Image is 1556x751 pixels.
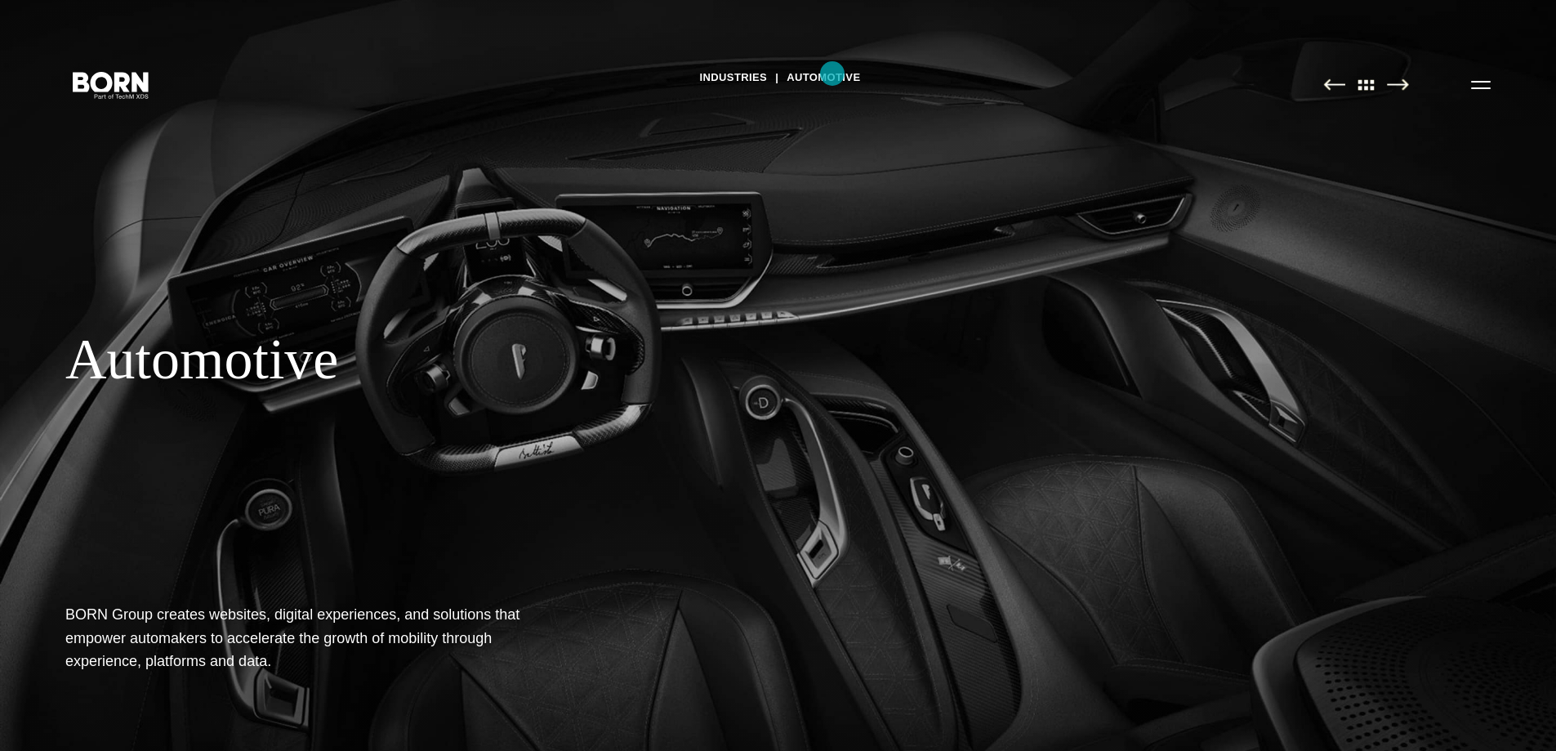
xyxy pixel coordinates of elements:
div: Automotive [65,326,996,393]
img: Previous Page [1323,78,1345,91]
a: Industries [700,65,768,90]
img: All Pages [1349,78,1384,91]
img: Next Page [1387,78,1409,91]
h1: BORN Group creates websites, digital experiences, and solutions that empower automakers to accele... [65,603,555,673]
a: Automotive [787,65,860,90]
button: Open [1461,67,1500,101]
